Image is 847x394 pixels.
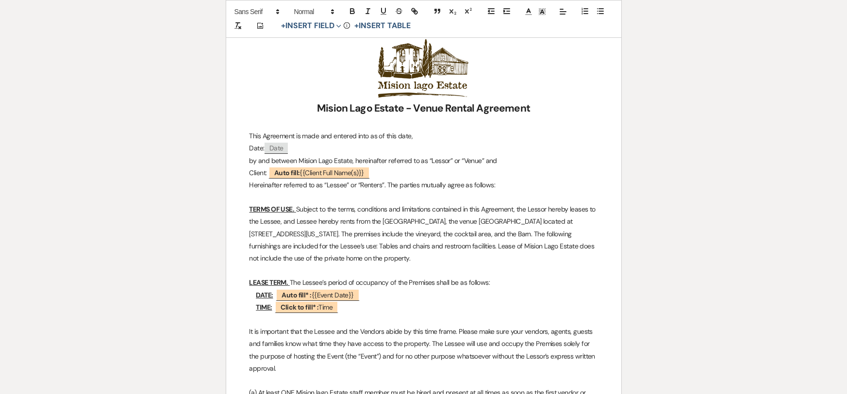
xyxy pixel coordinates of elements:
b: Click to fill* : [281,303,318,312]
p: Hereinafter referred to as “Lessee” or “Renters”. The parties mutually agree as follows: [249,179,598,191]
span: Alignment [556,6,570,17]
p: It is important that the Lessee and the Vendors abide by this time frame. Please make sure your v... [249,326,598,375]
p: Client: [249,167,598,179]
span: Date [265,143,288,154]
strong: Mision Lago Estate - Venue Rental Agreement [317,101,530,115]
img: Screen Shot 2023-02-01 at 8.37.57 PM.png [374,37,471,99]
span: Time [275,301,338,313]
button: Insert Field [278,20,345,32]
span: Text Background Color [535,6,549,17]
u: LEASE TERM. [249,278,288,287]
u: TERMS OF USE. [249,205,295,213]
span: {{Event Date}} [276,289,359,301]
p: Date: [249,142,598,154]
p: This Agreement is made and entered into as of this date, [249,130,598,142]
span: + [354,22,359,30]
span: Text Color [522,6,535,17]
p: Subject to the terms, conditions and limitations contained in this Agreement, the Lessor hereby l... [249,203,598,264]
u: TIME: [256,303,272,312]
button: +Insert Table [351,20,414,32]
p: by and between Mision Lago Estate, hereinafter referred to as “Lessor” or “Venue” and [249,155,598,167]
span: + [282,22,286,30]
b: Auto fill* : [282,291,311,299]
span: Header Formats [290,6,337,17]
span: {{Client Full Name(s)}} [268,166,370,179]
u: DATE: [256,291,273,299]
p: The Lessee’s period of occupancy of the Premises shall be as follows: [249,277,598,289]
b: Auto fill: [274,168,299,177]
